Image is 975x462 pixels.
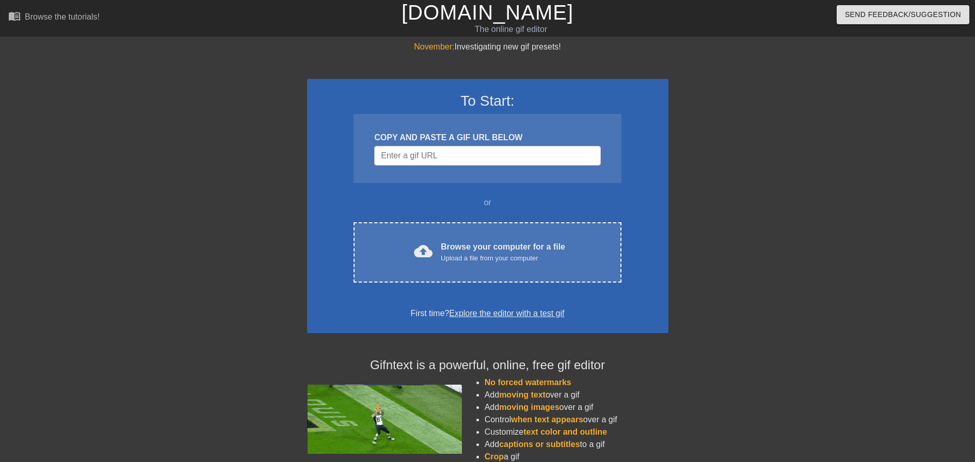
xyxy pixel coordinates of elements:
div: The online gif editor [330,23,692,36]
div: or [334,196,642,209]
span: menu_book [8,10,21,22]
span: Crop [485,452,504,461]
span: when text appears [511,415,583,424]
span: November: [414,42,454,51]
li: Add to a gif [485,438,668,451]
div: Browse the tutorials! [25,12,100,21]
div: Upload a file from your computer [441,253,565,263]
span: moving images [499,403,559,411]
input: Username [374,146,600,166]
span: Send Feedback/Suggestion [845,8,961,21]
img: football_small.gif [307,385,462,454]
a: Browse the tutorials! [8,10,100,26]
h4: Gifntext is a powerful, online, free gif editor [307,358,668,373]
span: cloud_upload [414,242,433,260]
div: Browse your computer for a file [441,241,565,263]
button: Send Feedback/Suggestion [837,5,969,24]
li: Add over a gif [485,401,668,414]
h3: To Start: [321,92,655,110]
span: captions or subtitles [499,440,580,449]
div: Investigating new gif presets! [307,41,668,53]
li: Add over a gif [485,389,668,401]
a: Explore the editor with a test gif [449,309,564,318]
li: Control over a gif [485,414,668,426]
li: Customize [485,426,668,438]
span: No forced watermarks [485,378,571,387]
div: COPY AND PASTE A GIF URL BELOW [374,131,600,144]
a: [DOMAIN_NAME] [402,1,573,24]
div: First time? [321,307,655,320]
span: moving text [499,390,546,399]
span: text color and outline [523,427,607,436]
